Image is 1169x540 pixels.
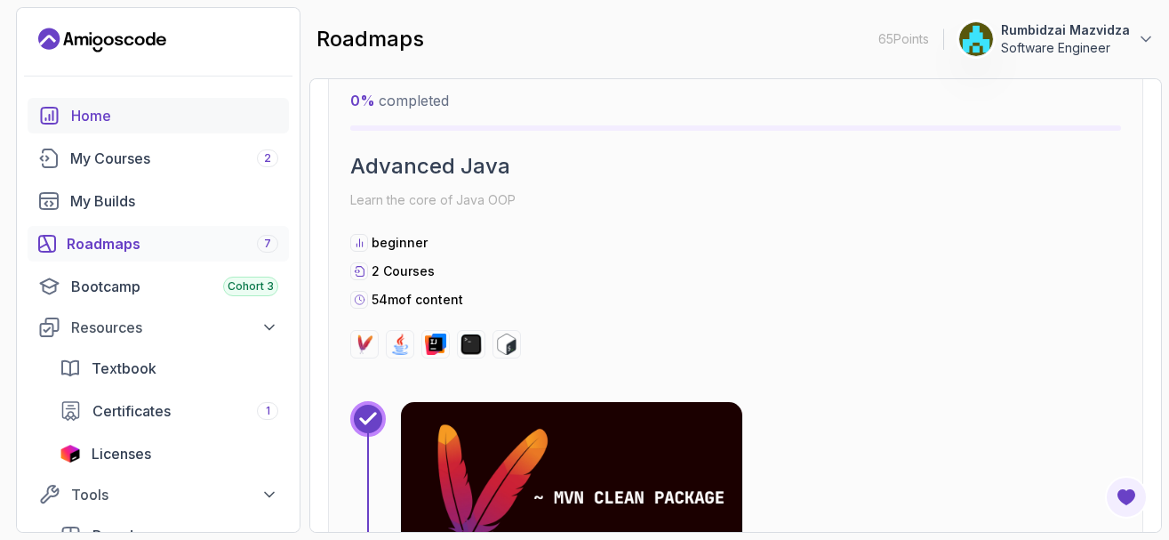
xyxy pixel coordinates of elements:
[460,334,482,355] img: terminal logo
[28,479,289,511] button: Tools
[959,22,993,56] img: user profile image
[92,400,171,422] span: Certificates
[92,443,151,464] span: Licenses
[1105,476,1148,519] button: Open Feedback Button
[71,317,278,338] div: Resources
[1001,39,1130,57] p: Software Engineer
[350,92,449,109] span: completed
[28,226,289,262] a: roadmaps
[264,151,271,165] span: 2
[71,484,278,505] div: Tools
[92,358,156,379] span: Textbook
[316,25,424,53] h2: roadmaps
[71,276,278,297] div: Bootcamp
[28,183,289,219] a: builds
[372,291,463,309] p: 54m of content
[264,237,271,251] span: 7
[1001,21,1130,39] p: Rumbidzai Mazvidza
[28,141,289,176] a: courses
[49,393,289,429] a: certificates
[70,148,278,169] div: My Courses
[372,263,435,278] span: 2 Courses
[354,334,375,355] img: maven logo
[878,30,929,48] p: 65 Points
[49,436,289,471] a: licenses
[350,92,375,109] span: 0 %
[49,351,289,386] a: textbook
[28,311,289,343] button: Resources
[28,269,289,304] a: bootcamp
[425,334,446,355] img: intellij logo
[496,334,517,355] img: bash logo
[389,334,411,355] img: java logo
[350,152,1121,181] h2: Advanced Java
[67,233,278,254] div: Roadmaps
[228,279,274,294] span: Cohort 3
[60,445,81,463] img: jetbrains icon
[38,26,166,54] a: Landing page
[266,404,270,418] span: 1
[350,188,1121,213] p: Learn the core of Java OOP
[372,234,428,252] p: beginner
[71,105,278,126] div: Home
[70,190,278,212] div: My Builds
[28,98,289,133] a: home
[958,21,1155,57] button: user profile imageRumbidzai MazvidzaSoftware Engineer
